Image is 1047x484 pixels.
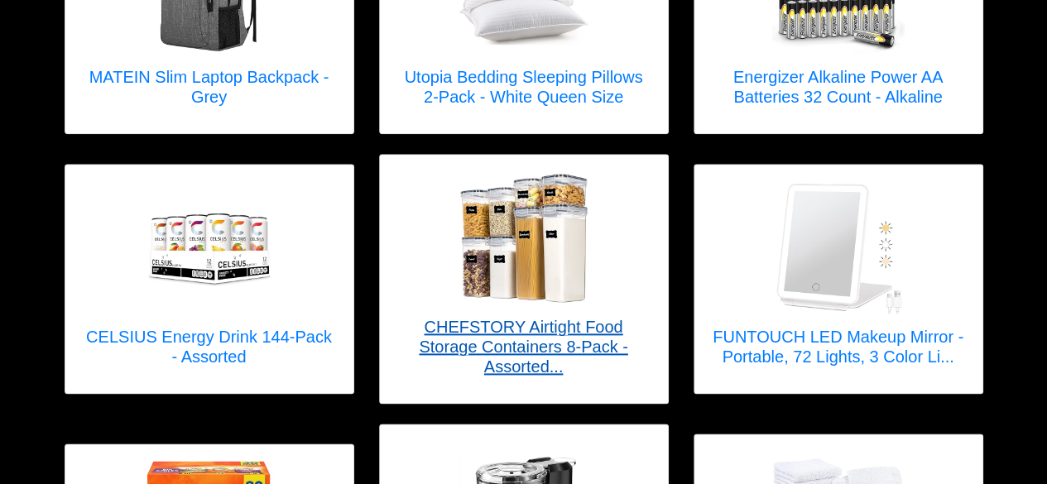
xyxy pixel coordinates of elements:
[82,67,337,107] h5: MATEIN Slim Laptop Backpack - Grey
[772,181,905,314] img: FUNTOUCH LED Makeup Mirror - Portable, 72 Lights, 3 Color Lighting
[82,327,337,367] h5: CELSIUS Energy Drink 144-Pack - Assorted
[82,181,337,376] a: CELSIUS Energy Drink 144-Pack - Assorted CELSIUS Energy Drink 144-Pack - Assorted
[143,181,276,314] img: CELSIUS Energy Drink 144-Pack - Assorted
[458,171,590,304] img: CHEFSTORY Airtight Food Storage Containers 8-Pack - Assorted Sizes
[711,327,966,367] h5: FUNTOUCH LED Makeup Mirror - Portable, 72 Lights, 3 Color Li...
[711,181,966,376] a: FUNTOUCH LED Makeup Mirror - Portable, 72 Lights, 3 Color Lighting FUNTOUCH LED Makeup Mirror - P...
[396,171,651,386] a: CHEFSTORY Airtight Food Storage Containers 8-Pack - Assorted Sizes CHEFSTORY Airtight Food Storag...
[396,67,651,107] h5: Utopia Bedding Sleeping Pillows 2-Pack - White Queen Size
[711,67,966,107] h5: Energizer Alkaline Power AA Batteries 32 Count - Alkaline
[396,317,651,376] h5: CHEFSTORY Airtight Food Storage Containers 8-Pack - Assorted...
